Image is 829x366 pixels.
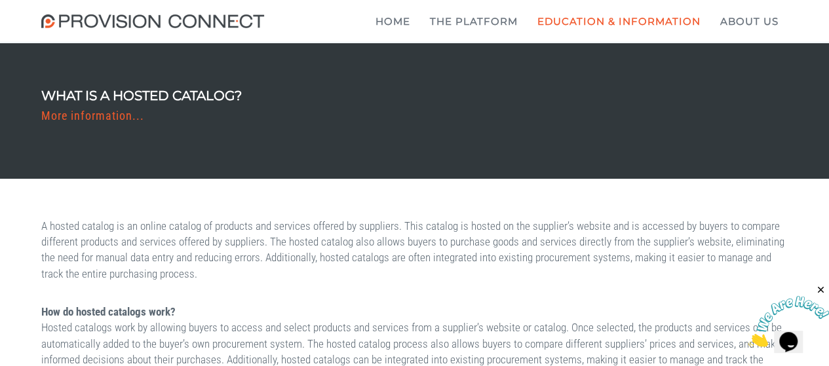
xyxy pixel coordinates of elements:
img: Provision Connect [41,14,271,28]
b: How do hosted catalogs work? [41,305,176,318]
h1: What is a Hosted Catalog? [41,88,242,103]
iframe: chat widget [748,284,829,346]
p: A hosted catalog is an online catalog of products and services offered by suppliers. This catalog... [41,218,788,282]
h3: More information... [41,109,242,122]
